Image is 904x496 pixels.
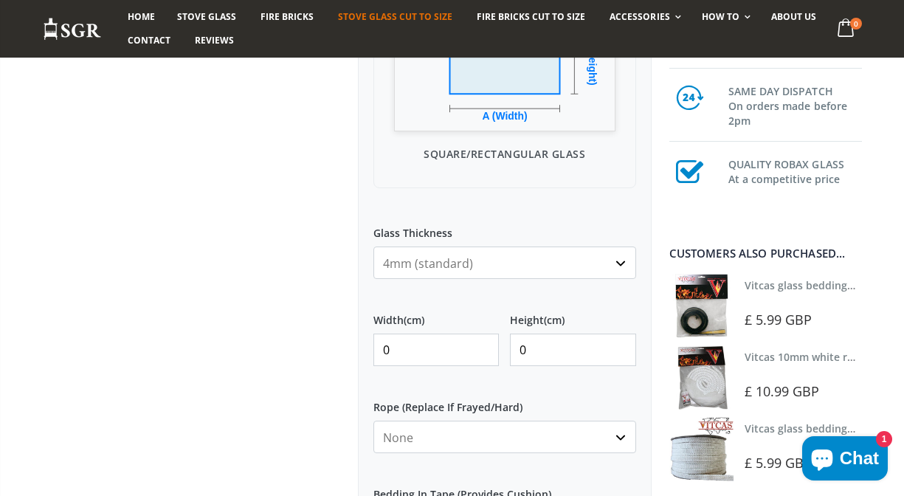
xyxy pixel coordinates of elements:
a: About us [760,5,827,29]
inbox-online-store-chat: Shopify online store chat [798,436,892,484]
a: 0 [831,15,861,44]
img: Stove Glass Replacement [43,17,102,41]
a: How To [691,5,758,29]
span: Stove Glass Cut To Size [338,10,452,23]
span: £ 5.99 GBP [745,454,812,472]
span: (cm) [544,314,565,327]
span: Fire Bricks [260,10,314,23]
a: Accessories [598,5,688,29]
div: Customers also purchased... [669,248,862,259]
label: Glass Thickness [373,214,636,241]
a: Home [117,5,166,29]
h3: SAME DAY DISPATCH On orders made before 2pm [728,81,862,128]
span: About us [771,10,816,23]
span: Home [128,10,155,23]
span: £ 10.99 GBP [745,382,820,400]
h3: QUALITY ROBAX GLASS At a competitive price [728,154,862,187]
label: Width [373,301,499,328]
span: How To [702,10,739,23]
a: Fire Bricks Cut To Size [466,5,596,29]
span: Contact [128,34,170,46]
span: Stove Glass [177,10,236,23]
img: Vitcas white rope, glue and gloves kit 10mm [669,345,734,410]
span: Accessories [610,10,669,23]
img: Vitcas stove glass bedding in tape [669,274,734,338]
a: Fire Bricks [249,5,325,29]
a: Reviews [184,29,245,52]
img: Vitcas stove glass bedding in tape [669,417,734,481]
a: Stove Glass Cut To Size [327,5,463,29]
label: Height [510,301,635,328]
span: 0 [850,18,862,30]
a: Stove Glass [166,5,247,29]
span: (cm) [404,314,424,327]
p: Square/Rectangular Glass [389,146,621,162]
span: Reviews [195,34,234,46]
span: £ 5.99 GBP [745,311,812,328]
a: Contact [117,29,182,52]
span: Fire Bricks Cut To Size [477,10,585,23]
label: Rope (Replace If Frayed/Hard) [373,388,636,415]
